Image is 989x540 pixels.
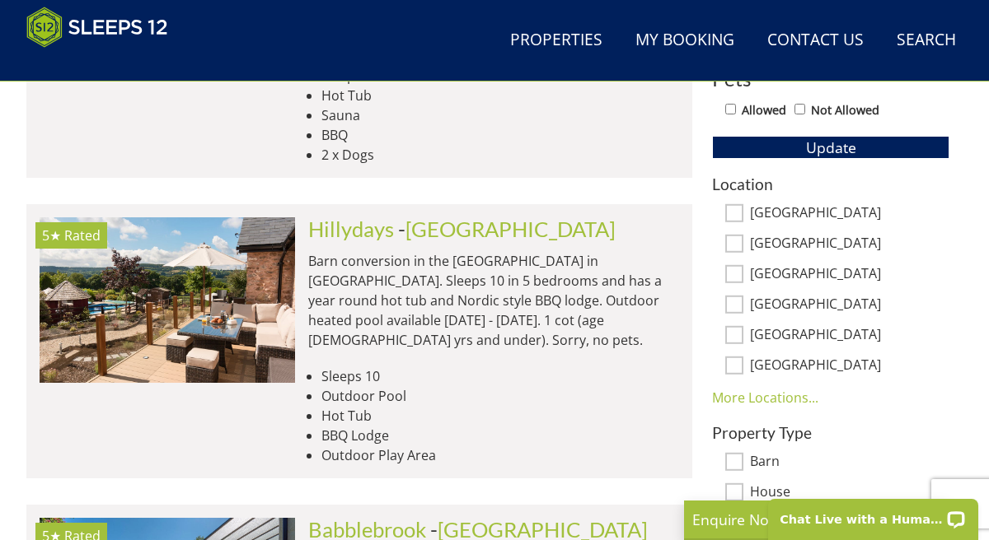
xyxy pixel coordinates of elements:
[692,509,940,530] p: Enquire Now
[629,22,741,59] a: My Booking
[750,235,949,254] label: [GEOGRAPHIC_DATA]
[321,105,679,125] li: Sauna
[504,22,609,59] a: Properties
[321,406,679,426] li: Hot Tub
[405,216,616,241] a: [GEOGRAPHIC_DATA]
[40,217,295,382] img: hillydays-holiday-home-devon-sleeps-8.original.jpg
[321,145,679,165] li: 2 x Dogs
[750,327,949,345] label: [GEOGRAPHIC_DATA]
[742,101,786,119] label: Allowed
[26,7,168,48] img: Sleeps 12
[321,426,679,445] li: BBQ Lodge
[308,251,679,350] p: Barn conversion in the [GEOGRAPHIC_DATA] in [GEOGRAPHIC_DATA]. Sleeps 10 in 5 bedrooms and has a ...
[321,445,679,465] li: Outdoor Play Area
[321,366,679,386] li: Sleeps 10
[750,266,949,284] label: [GEOGRAPHIC_DATA]
[321,386,679,406] li: Outdoor Pool
[64,226,101,244] span: Rated
[42,226,61,244] span: Hillydays has a 5 star rating under the Quality in Tourism Scheme
[750,454,949,472] label: Barn
[750,296,949,314] label: [GEOGRAPHIC_DATA]
[712,424,949,441] h3: Property Type
[757,488,989,540] iframe: LiveChat chat widget
[806,137,856,157] span: Update
[321,86,679,105] li: Hot Tub
[321,125,679,145] li: BBQ
[750,357,949,375] label: [GEOGRAPHIC_DATA]
[761,22,870,59] a: Contact Us
[398,216,616,241] span: -
[712,68,949,90] h3: Pets
[308,216,394,241] a: Hillydays
[811,101,879,119] label: Not Allowed
[40,217,295,382] a: 5★ Rated
[712,389,818,407] a: More Locations...
[750,484,949,502] label: House
[18,58,191,72] iframe: Customer reviews powered by Trustpilot
[750,205,949,223] label: [GEOGRAPHIC_DATA]
[712,136,949,159] button: Update
[712,175,949,193] h3: Location
[890,22,963,59] a: Search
